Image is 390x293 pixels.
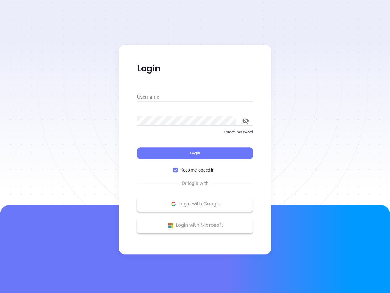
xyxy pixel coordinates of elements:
button: Microsoft Logo Login with Microsoft [137,218,253,233]
a: Forgot Password [137,129,253,140]
p: Login with Google [140,199,250,208]
img: Google Logo [170,200,177,208]
button: Google Logo Login with Google [137,196,253,212]
p: Login with Microsoft [140,221,250,230]
img: Microsoft Logo [167,222,175,229]
button: Login [137,147,253,159]
p: Login [137,63,253,74]
span: Keep me logged in [178,167,217,173]
span: Login [190,150,200,156]
button: toggle password visibility [238,114,253,128]
span: Or login with [179,180,212,187]
p: Forgot Password [137,129,253,135]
